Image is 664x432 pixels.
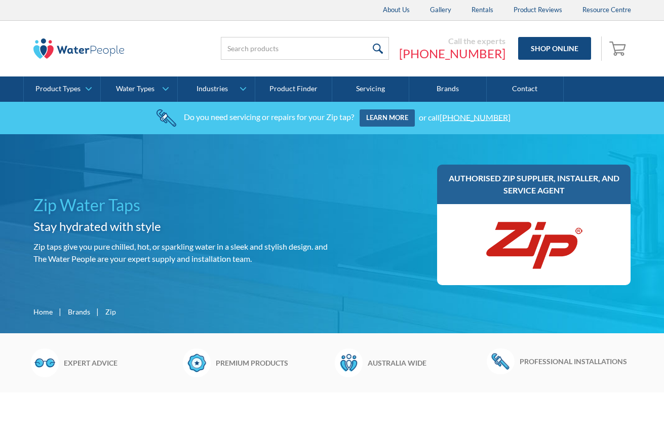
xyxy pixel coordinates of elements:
div: Industries [197,85,228,93]
div: Call the experts [399,36,505,46]
div: | [58,305,63,318]
a: Home [33,306,53,317]
a: Water Types [101,76,177,102]
h3: Authorised Zip supplier, installer, and service agent [447,172,621,197]
a: Open empty cart [607,36,631,61]
p: Zip taps give you pure chilled, hot, or sparkling water in a sleek and stylish design. and The Wa... [33,241,328,265]
img: Wrench [487,348,515,374]
a: Servicing [332,76,409,102]
div: | [95,305,100,318]
a: Shop Online [518,37,591,60]
h6: Expert advice [64,358,178,368]
a: Brands [409,76,486,102]
img: The Water People [33,38,125,59]
div: Zip [105,306,116,317]
img: Glasses [31,348,59,377]
a: Brands [68,306,90,317]
img: shopping cart [609,40,629,56]
img: Badge [183,348,211,377]
img: Waterpeople Symbol [335,348,363,377]
h2: Stay hydrated with style [33,217,328,235]
h6: Professional installations [520,356,634,367]
h1: Zip Water Taps [33,193,328,217]
img: Zip [483,214,584,275]
h6: Australia wide [368,358,482,368]
a: Learn more [360,109,415,127]
div: Water Types [116,85,154,93]
a: Product Finder [255,76,332,102]
h6: Premium products [216,358,330,368]
a: [PHONE_NUMBER] [399,46,505,61]
div: Product Types [35,85,81,93]
div: Do you need servicing or repairs for your Zip tap? [184,112,354,122]
a: Industries [178,76,254,102]
a: [PHONE_NUMBER] [440,112,511,122]
div: or call [419,112,511,122]
a: Product Types [24,76,100,102]
input: Search products [221,37,389,60]
a: Contact [487,76,564,102]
